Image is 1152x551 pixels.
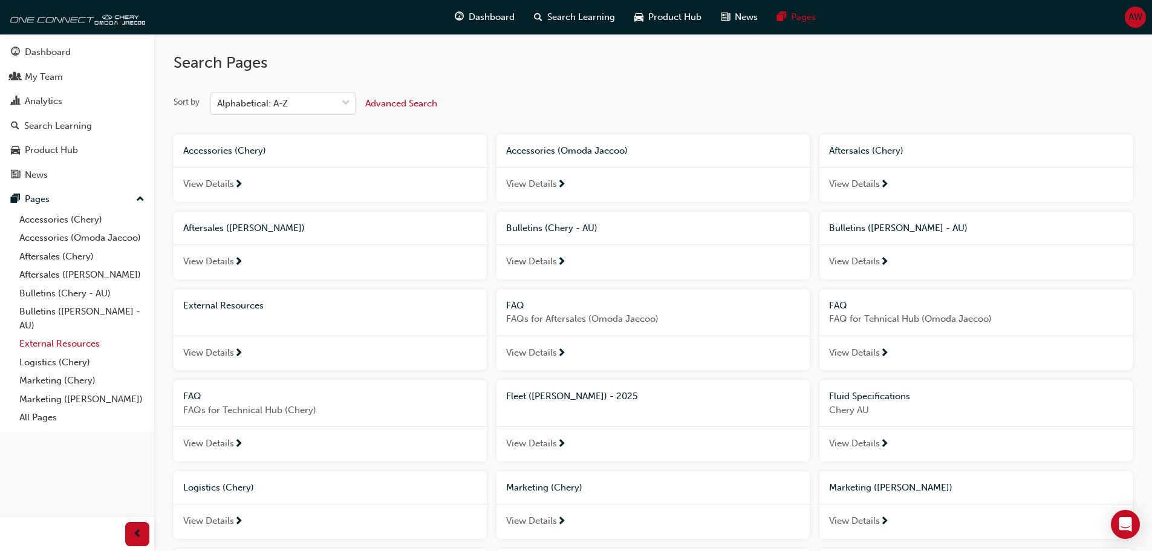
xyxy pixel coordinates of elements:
[174,134,487,202] a: Accessories (Chery)View Details
[133,527,142,542] span: prev-icon
[183,482,254,493] span: Logistics (Chery)
[183,177,234,191] span: View Details
[829,437,880,451] span: View Details
[15,353,149,372] a: Logistics (Chery)
[557,439,566,450] span: next-icon
[183,403,477,417] span: FAQs for Technical Hub (Chery)
[819,289,1133,371] a: FAQFAQ for Tehnical Hub (Omoda Jaecoo)View Details
[15,229,149,247] a: Accessories (Omoda Jaecoo)
[5,90,149,112] a: Analytics
[183,346,234,360] span: View Details
[547,10,615,24] span: Search Learning
[829,300,847,311] span: FAQ
[496,471,810,539] a: Marketing (Chery)View Details
[6,5,145,29] a: oneconnect
[234,257,243,268] span: next-icon
[1111,510,1140,539] div: Open Intercom Messenger
[11,96,20,107] span: chart-icon
[506,514,557,528] span: View Details
[15,408,149,427] a: All Pages
[829,514,880,528] span: View Details
[880,180,889,191] span: next-icon
[234,180,243,191] span: next-icon
[174,380,487,461] a: FAQFAQs for Technical Hub (Chery)View Details
[829,346,880,360] span: View Details
[880,517,889,527] span: next-icon
[819,380,1133,461] a: Fluid SpecificationsChery AUView Details
[829,177,880,191] span: View Details
[506,346,557,360] span: View Details
[506,177,557,191] span: View Details
[183,223,305,233] span: Aftersales ([PERSON_NAME])
[506,300,524,311] span: FAQ
[829,403,1123,417] span: Chery AU
[5,164,149,186] a: News
[496,380,810,461] a: Fleet ([PERSON_NAME]) - 2025View Details
[506,145,628,156] span: Accessories (Omoda Jaecoo)
[557,517,566,527] span: next-icon
[136,192,145,207] span: up-icon
[5,39,149,188] button: DashboardMy TeamAnalyticsSearch LearningProduct HubNews
[365,92,437,115] button: Advanced Search
[183,437,234,451] span: View Details
[791,10,816,24] span: Pages
[183,391,201,402] span: FAQ
[174,96,200,108] div: Sort by
[557,180,566,191] span: next-icon
[234,517,243,527] span: next-icon
[15,390,149,409] a: Marketing ([PERSON_NAME])
[5,115,149,137] a: Search Learning
[15,371,149,390] a: Marketing (Chery)
[5,66,149,88] a: My Team
[234,348,243,359] span: next-icon
[648,10,701,24] span: Product Hub
[183,514,234,528] span: View Details
[557,257,566,268] span: next-icon
[365,98,437,109] span: Advanced Search
[469,10,515,24] span: Dashboard
[880,348,889,359] span: next-icon
[217,97,288,111] div: Alphabetical: A-Z
[445,5,524,30] a: guage-iconDashboard
[174,53,1133,73] h2: Search Pages
[819,212,1133,279] a: Bulletins ([PERSON_NAME] - AU)View Details
[342,96,350,111] span: down-icon
[5,41,149,64] a: Dashboard
[11,194,20,205] span: pages-icon
[1128,10,1142,24] span: AW
[496,289,810,371] a: FAQFAQs for Aftersales (Omoda Jaecoo)View Details
[15,302,149,334] a: Bulletins ([PERSON_NAME] - AU)
[25,192,50,206] div: Pages
[15,210,149,229] a: Accessories (Chery)
[711,5,767,30] a: news-iconNews
[183,255,234,269] span: View Details
[15,266,149,284] a: Aftersales ([PERSON_NAME])
[829,255,880,269] span: View Details
[15,284,149,303] a: Bulletins (Chery - AU)
[496,134,810,202] a: Accessories (Omoda Jaecoo)View Details
[829,145,903,156] span: Aftersales (Chery)
[174,212,487,279] a: Aftersales ([PERSON_NAME])View Details
[506,255,557,269] span: View Details
[15,334,149,353] a: External Resources
[5,188,149,210] button: Pages
[819,471,1133,539] a: Marketing ([PERSON_NAME])View Details
[880,439,889,450] span: next-icon
[25,168,48,182] div: News
[625,5,711,30] a: car-iconProduct Hub
[11,47,20,58] span: guage-icon
[183,300,264,311] span: External Resources
[767,5,825,30] a: pages-iconPages
[829,312,1123,326] span: FAQ for Tehnical Hub (Omoda Jaecoo)
[634,10,643,25] span: car-icon
[506,391,637,402] span: Fleet ([PERSON_NAME]) - 2025
[721,10,730,25] span: news-icon
[524,5,625,30] a: search-iconSearch Learning
[25,70,63,84] div: My Team
[829,223,968,233] span: Bulletins ([PERSON_NAME] - AU)
[735,10,758,24] span: News
[506,437,557,451] span: View Details
[11,121,19,132] span: search-icon
[174,471,487,539] a: Logistics (Chery)View Details
[496,212,810,279] a: Bulletins (Chery - AU)View Details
